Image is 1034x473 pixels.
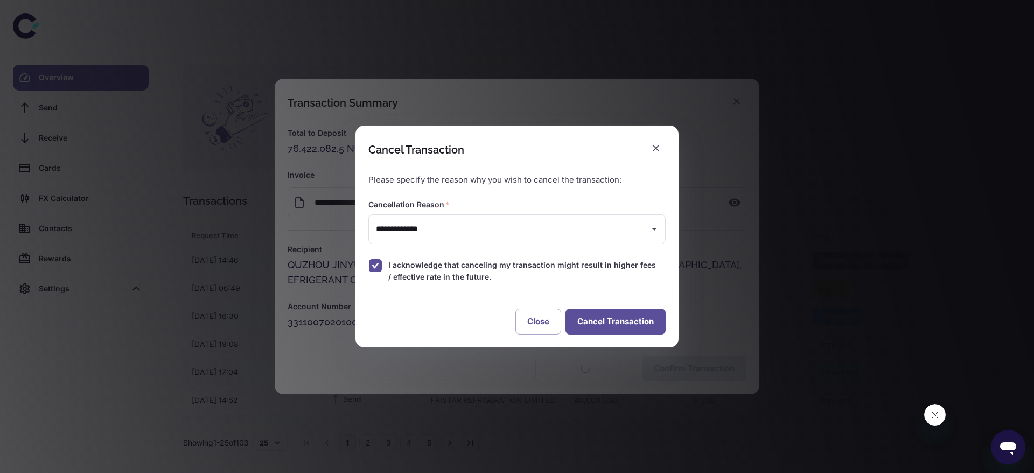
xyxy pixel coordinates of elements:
span: I acknowledge that canceling my transaction might result in higher fees / effective rate in the f... [388,259,657,283]
button: Close [515,309,561,335]
iframe: Close message [924,404,946,426]
iframe: Button to launch messaging window [991,430,1025,464]
button: Open [647,221,662,236]
div: Cancel Transaction [368,143,464,156]
button: Cancel Transaction [565,309,666,335]
p: Please specify the reason why you wish to cancel the transaction: [368,174,666,186]
label: Cancellation Reason [368,199,450,210]
span: Hi. Need any help? [6,8,78,16]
